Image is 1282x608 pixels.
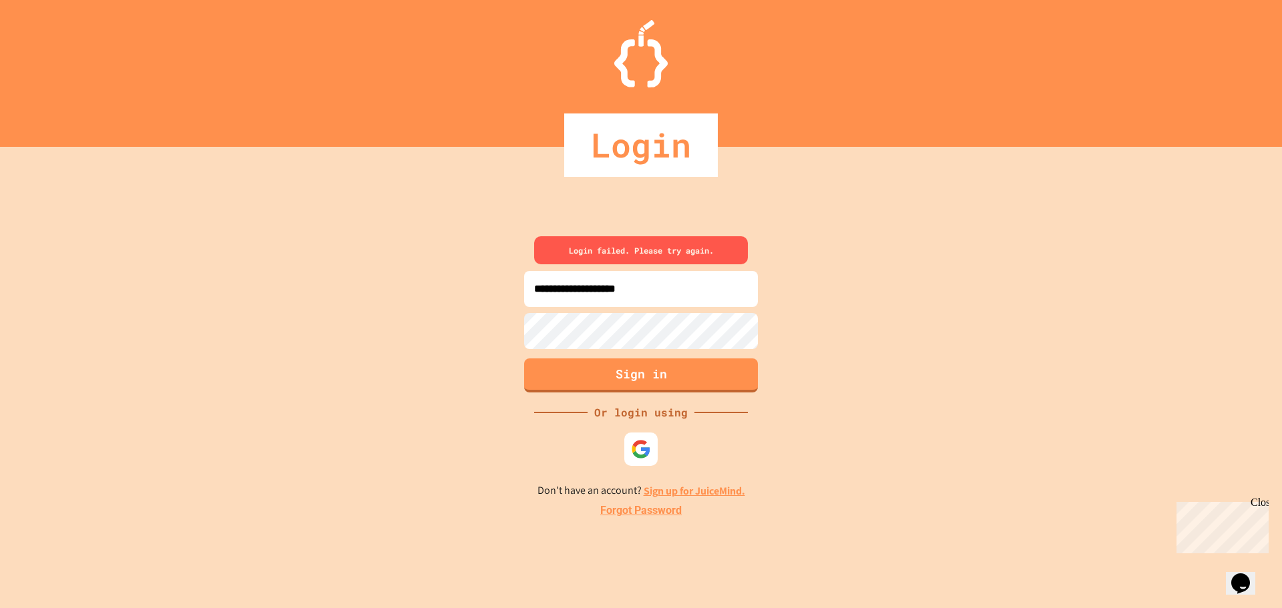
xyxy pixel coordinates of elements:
[534,236,748,264] div: Login failed. Please try again.
[564,113,718,177] div: Login
[524,358,758,392] button: Sign in
[644,484,745,498] a: Sign up for JuiceMind.
[600,503,682,519] a: Forgot Password
[5,5,92,85] div: Chat with us now!Close
[588,404,694,420] div: Or login using
[538,483,745,499] p: Don't have an account?
[614,20,668,87] img: Logo.svg
[631,439,651,459] img: google-icon.svg
[1226,555,1269,595] iframe: chat widget
[1171,497,1269,553] iframe: chat widget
